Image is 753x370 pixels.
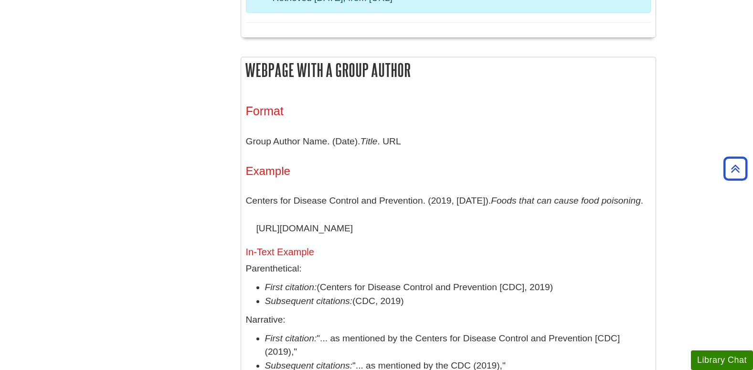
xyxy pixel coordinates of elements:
[265,332,651,359] li: "... as mentioned by the Centers for Disease Control and Prevention [CDC] (2019),"
[246,165,651,177] h4: Example
[246,128,651,155] p: Group Author Name. (Date). . URL
[691,350,753,370] button: Library Chat
[246,262,651,276] p: Parenthetical:
[246,313,651,327] p: Narrative:
[265,294,651,308] li: (CDC, 2019)
[265,333,317,343] em: First citation:
[720,162,751,175] a: Back to Top
[246,104,651,118] h3: Format
[246,247,651,257] h5: In-Text Example
[246,187,651,242] p: Centers for Disease Control and Prevention. (2019, [DATE]). . [URL][DOMAIN_NAME]
[360,136,377,146] i: Title
[265,281,651,294] li: (Centers for Disease Control and Prevention [CDC], 2019)
[265,296,352,306] em: Subsequent citations:
[491,196,641,206] i: Foods that can cause food poisoning
[265,282,317,292] em: First citation:
[241,57,656,83] h2: Webpage with a group author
